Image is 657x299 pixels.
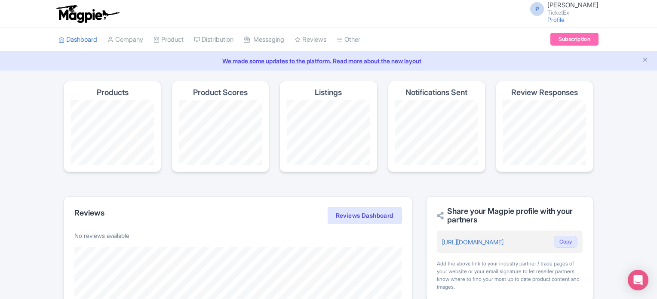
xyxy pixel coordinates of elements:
span: P [530,2,544,16]
a: Dashboard [58,28,97,52]
a: Profile [547,16,565,23]
a: Distribution [194,28,233,52]
a: Subscription [550,33,599,46]
a: Reviews Dashboard [328,207,402,224]
h4: Notifications Sent [405,88,467,97]
span: [PERSON_NAME] [547,1,599,9]
a: Company [107,28,143,52]
a: We made some updates to the platform. Read more about the new layout [5,56,652,65]
button: Close announcement [642,55,648,65]
h4: Products [97,88,129,97]
a: P [PERSON_NAME] TicketEx [525,2,599,15]
div: Add the above link to your industry partner / trade pages of your website or your email signature... [437,260,583,291]
a: Other [337,28,360,52]
a: Reviews [295,28,326,52]
img: logo-ab69f6fb50320c5b225c76a69d11143b.png [54,4,121,23]
p: No reviews available [74,231,402,240]
a: Messaging [244,28,284,52]
button: Copy [554,236,577,248]
a: Product [154,28,184,52]
div: Open Intercom Messenger [628,270,648,290]
h4: Product Scores [193,88,248,97]
h2: Reviews [74,209,104,217]
a: [URL][DOMAIN_NAME] [442,238,503,246]
h2: Share your Magpie profile with your partners [437,207,583,224]
h4: Listings [315,88,342,97]
h4: Review Responses [511,88,578,97]
small: TicketEx [547,10,599,15]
